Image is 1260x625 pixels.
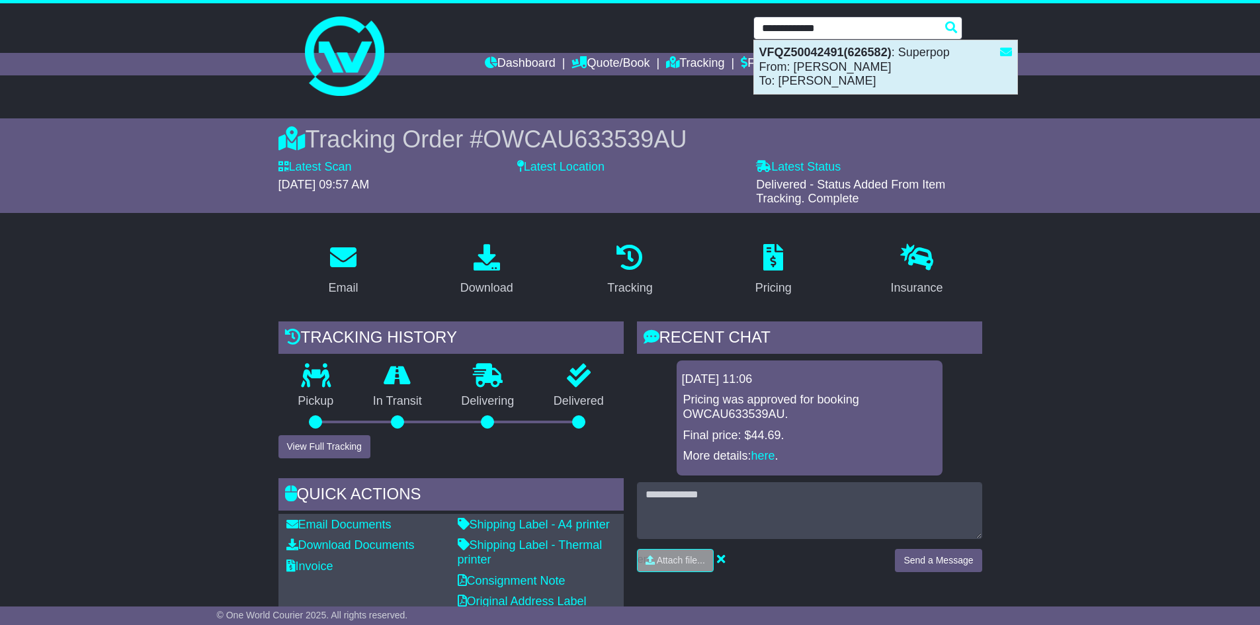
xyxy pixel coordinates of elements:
p: Pricing was approved for booking OWCAU633539AU. [683,393,936,421]
span: Delivered - Status Added From Item Tracking. Complete [756,178,945,206]
div: Insurance [891,279,943,297]
a: Shipping Label - Thermal printer [458,538,603,566]
a: Quote/Book [571,53,650,75]
p: In Transit [353,394,442,409]
div: : Superpop From: [PERSON_NAME] To: [PERSON_NAME] [754,40,1017,94]
div: Download [460,279,513,297]
a: Email [319,239,366,302]
a: Tracking [666,53,724,75]
a: Shipping Label - A4 printer [458,518,610,531]
span: OWCAU633539AU [483,126,687,153]
a: here [751,449,775,462]
a: Download [452,239,522,302]
a: Financials [741,53,801,75]
div: Tracking history [278,321,624,357]
a: Insurance [882,239,952,302]
a: Email Documents [286,518,392,531]
div: Pricing [755,279,792,297]
a: Consignment Note [458,574,566,587]
div: Email [328,279,358,297]
button: Send a Message [895,549,982,572]
div: Tracking Order # [278,125,982,153]
label: Latest Status [756,160,841,175]
div: RECENT CHAT [637,321,982,357]
div: [DATE] 11:06 [682,372,937,387]
p: More details: . [683,449,936,464]
label: Latest Location [517,160,605,175]
a: Dashboard [485,53,556,75]
a: Pricing [747,239,800,302]
span: [DATE] 09:57 AM [278,178,370,191]
p: Pickup [278,394,354,409]
button: View Full Tracking [278,435,370,458]
p: Delivering [442,394,534,409]
a: Tracking [599,239,661,302]
p: Final price: $44.69. [683,429,936,443]
strong: VFQZ50042491(626582) [759,46,892,59]
div: Quick Actions [278,478,624,514]
a: Invoice [286,560,333,573]
p: Delivered [534,394,624,409]
label: Latest Scan [278,160,352,175]
span: © One World Courier 2025. All rights reserved. [217,610,408,620]
a: Download Documents [286,538,415,552]
div: Tracking [607,279,652,297]
a: Original Address Label [458,595,587,608]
